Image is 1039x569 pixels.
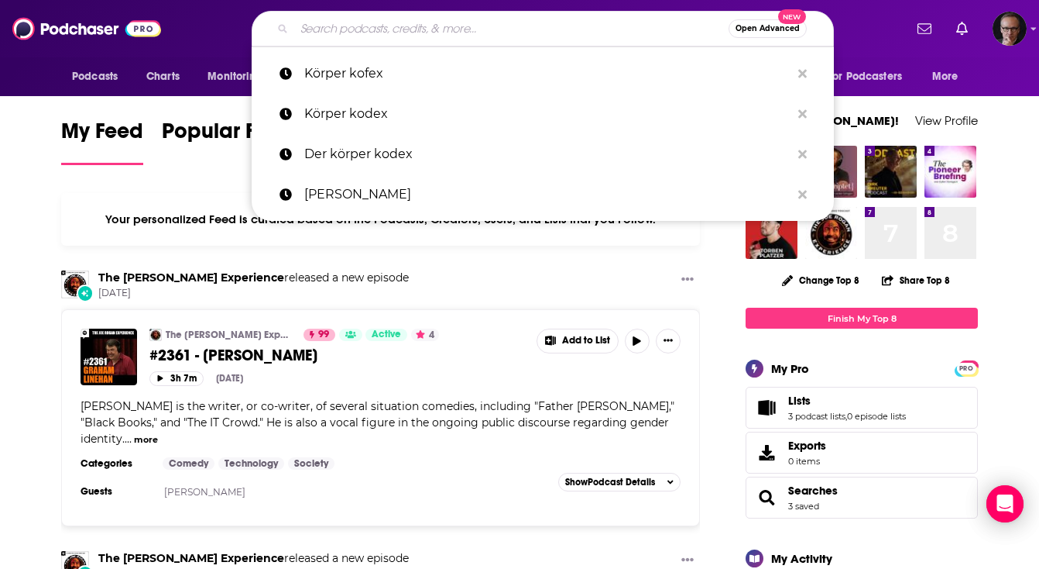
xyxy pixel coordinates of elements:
button: more [134,433,158,447]
img: The Pioneer Briefing - Nachrichten aus Politik und Wirtschaft [924,146,976,198]
a: My Feed [61,118,143,165]
span: , [845,411,847,422]
a: Show notifications dropdown [911,16,938,42]
a: Charts [136,62,189,91]
a: [PERSON_NAME] [252,174,834,215]
a: Körper kofex [252,53,834,94]
div: New Episode [77,284,94,302]
button: Show More Button [545,335,611,347]
a: The [PERSON_NAME] Experience [166,329,293,341]
a: The Joe Rogan Experience [98,551,284,565]
h3: released a new episode [98,551,409,566]
span: 99 [318,327,329,343]
a: 3 saved [788,501,819,512]
span: Active [372,327,401,343]
span: ... [125,432,132,446]
div: My Activity [771,551,832,566]
img: The Joe Rogan Experience [61,271,89,298]
span: Popular Feed [162,118,293,153]
button: 4 [411,329,439,341]
img: User Profile [993,12,1027,46]
span: For Podcasters [828,66,902,88]
img: Podchaser - Follow, Share and Rate Podcasts [12,14,161,43]
div: Your personalized Feed is curated based on the Podcasts, Creators, Users, and Lists that you Follow. [61,193,700,246]
a: Popular Feed [162,118,293,165]
a: [PERSON_NAME] [164,486,245,498]
a: Show notifications dropdown [950,16,974,42]
a: Technology [218,457,284,470]
img: Doppelter Espresso [746,207,797,259]
button: open menu [197,62,283,91]
p: Körper kofex [304,53,790,94]
a: Society [288,457,334,470]
button: 3h 7m [149,371,204,386]
span: Logged in as experts2podcasts [993,12,1027,46]
button: open menu [921,62,978,91]
button: Share Top 8 [881,265,951,295]
a: Comedy [163,457,214,470]
button: open menu [61,62,138,91]
span: Open Advanced [736,25,800,33]
a: 3 podcast lists [788,411,845,422]
a: Lists [788,394,906,408]
span: Add to List [562,335,610,347]
img: Der Dirk Kreuter Podcast [865,146,917,198]
a: PRO [957,362,976,374]
span: Show Podcast Details [565,477,655,488]
div: My Pro [771,361,809,376]
p: Der körper kodex [304,134,790,174]
h3: Guests [81,485,150,498]
a: The Joe Rogan Experience [98,271,284,284]
input: Search podcasts, credits, & more... [294,16,729,41]
a: 0 episode lists [847,411,906,422]
a: 99 [303,329,335,341]
span: Searches [746,477,978,519]
span: Exports [788,439,826,453]
span: [PERSON_NAME] is the writer, or co-writer, of several situation comedies, including "Father [PERS... [81,399,674,446]
span: Exports [751,442,782,464]
a: Körper kodex [252,94,834,134]
span: Lists [746,387,978,429]
span: Monitoring [207,66,262,88]
span: Charts [146,66,180,88]
button: Change Top 8 [773,271,869,290]
a: Finish My Top 8 [746,308,978,329]
button: Show More Button [675,271,700,290]
button: Show profile menu [993,12,1027,46]
h3: released a new episode [98,271,409,285]
span: My Feed [61,118,143,153]
img: The Joe Rogan Experience [149,329,162,341]
span: [DATE] [98,287,409,300]
span: More [932,66,958,88]
a: Searches [751,487,782,509]
div: Open Intercom Messenger [986,485,1024,522]
a: Searches [788,484,838,498]
div: Search podcasts, credits, & more... [252,11,834,47]
a: Lists [751,397,782,419]
button: Open AdvancedNew [729,19,807,38]
img: The Joe Rogan Experience [805,207,857,259]
button: Show More Button [656,329,681,353]
span: 0 items [788,456,826,467]
span: #2361 - [PERSON_NAME] [149,346,317,365]
button: open menu [818,62,924,91]
a: View Profile [915,113,978,128]
p: Martha Pottreck [304,174,790,215]
a: Der körper kodex [252,134,834,174]
div: [DATE] [216,373,243,384]
span: New [778,9,806,24]
p: Körper kodex [304,94,790,134]
button: ShowPodcast Details [558,473,681,491]
a: Exports [746,432,978,474]
img: #2361 - Graham Linehan [81,329,137,385]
